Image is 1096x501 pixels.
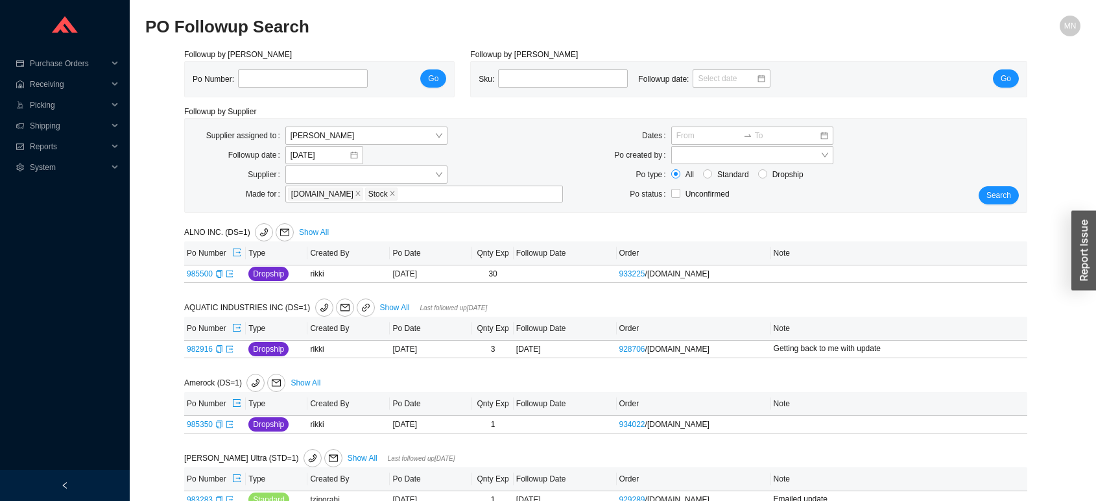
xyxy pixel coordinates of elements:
[232,319,242,337] button: export
[226,421,233,428] span: export
[676,129,741,142] input: From
[390,241,472,265] th: Po Date
[771,317,1027,341] th: Note
[698,72,756,85] input: Select date
[307,467,390,491] th: Created By
[248,417,289,432] button: Dropship
[357,299,375,317] a: link
[642,127,671,145] label: Dates:
[228,146,285,164] label: Followup date:
[232,470,242,488] button: export
[226,345,233,353] span: export
[206,127,285,145] label: Supplier assigned to
[232,323,241,334] span: export
[232,244,242,262] button: export
[16,60,25,67] span: credit-card
[420,69,446,88] button: Go
[307,341,390,358] td: rikki
[619,269,645,278] a: 933225
[355,190,361,198] span: close
[636,165,671,184] label: Po type:
[256,228,272,237] span: phone
[307,416,390,434] td: rikki
[472,341,513,358] td: 3
[617,317,771,341] th: Order
[472,317,513,341] th: Qnty Exp
[253,343,284,356] span: Dropship
[307,241,390,265] th: Created By
[291,378,320,387] a: Show All
[253,267,284,280] span: Dropship
[30,95,108,116] span: Picking
[514,467,617,491] th: Followup Date
[315,299,333,317] button: phone
[246,241,307,265] th: Type
[291,127,442,144] span: Miri Newman
[30,116,108,136] span: Shipping
[361,304,370,314] span: link
[184,392,246,416] th: Po Number
[428,72,438,85] span: Go
[276,223,294,241] button: mail
[246,467,307,491] th: Type
[30,157,108,178] span: System
[472,265,513,283] td: 30
[979,186,1019,204] button: Search
[16,143,25,151] span: fund
[193,69,378,89] div: Po Number:
[743,131,752,140] span: swap-right
[993,69,1019,88] button: Go
[771,467,1027,491] th: Note
[232,398,241,409] span: export
[226,270,233,278] span: export
[215,270,223,278] span: copy
[232,474,241,484] span: export
[248,165,285,184] label: Supplier:
[516,343,614,356] div: [DATE]
[248,267,289,281] button: Dropship
[276,228,293,237] span: mail
[246,185,285,203] label: Made for:
[215,343,223,356] div: Copy
[215,418,223,431] div: Copy
[680,168,699,181] span: All
[390,416,472,434] td: [DATE]
[472,392,513,416] th: Qnty Exp
[232,248,241,258] span: export
[1001,72,1011,85] span: Go
[145,16,847,38] h2: PO Followup Search
[268,378,285,387] span: mail
[514,317,617,341] th: Followup Date
[1064,16,1077,36] span: MN
[617,241,771,265] th: Order
[184,467,246,491] th: Po Number
[630,185,671,203] label: Po status:
[390,317,472,341] th: Po Date
[226,345,233,354] a: export
[30,53,108,74] span: Purchase Orders
[255,223,273,241] button: phone
[304,449,322,467] button: phone
[389,190,396,198] span: close
[472,467,513,491] th: Qnty Exp
[617,392,771,416] th: Order
[348,454,377,463] a: Show All
[390,467,472,491] th: Po Date
[617,341,771,358] td: / [DOMAIN_NAME]
[267,374,285,392] button: mail
[246,317,307,341] th: Type
[246,374,265,392] button: phone
[307,265,390,283] td: rikki
[291,149,349,162] input: 8/18/2025
[16,164,25,171] span: setting
[337,303,353,312] span: mail
[472,416,513,434] td: 1
[215,267,223,280] div: Copy
[187,269,213,278] a: 985500
[30,74,108,95] span: Receiving
[767,168,809,181] span: Dropship
[774,344,881,353] span: Getting back to me with update
[184,241,246,265] th: Po Number
[324,449,342,467] button: mail
[479,69,781,89] div: Sku: Followup date:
